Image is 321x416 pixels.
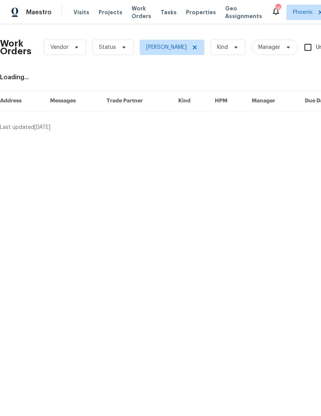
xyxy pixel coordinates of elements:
span: [DATE] [34,125,50,130]
span: Kind [217,43,228,51]
span: Projects [99,8,122,16]
div: 36 [275,5,281,12]
span: Visits [74,8,89,16]
span: Geo Assignments [225,5,262,20]
th: Manager [246,91,299,111]
th: Kind [172,91,209,111]
span: [PERSON_NAME] [146,43,187,51]
th: Trade Partner [100,91,172,111]
span: Vendor [50,43,69,51]
th: HPM [209,91,246,111]
span: Manager [258,43,280,51]
span: Properties [186,8,216,16]
th: Messages [44,91,100,111]
span: Phoenix [293,8,313,16]
span: Status [99,43,116,51]
span: Work Orders [132,5,151,20]
span: Maestro [26,8,52,16]
span: Tasks [160,10,177,15]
